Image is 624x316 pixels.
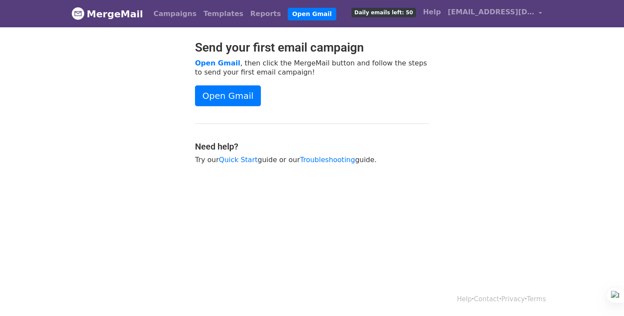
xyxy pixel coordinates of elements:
a: Open Gmail [195,59,240,67]
a: Open Gmail [288,8,336,20]
a: Daily emails left: 50 [348,3,419,21]
h4: Need help? [195,141,429,152]
a: Help [419,3,444,21]
a: Terms [527,295,546,303]
a: Campaigns [150,5,200,23]
a: Privacy [501,295,525,303]
a: Help [457,295,472,303]
a: Templates [200,5,247,23]
a: Reports [247,5,285,23]
a: Troubleshooting [300,156,355,164]
iframe: Chat Widget [581,274,624,316]
span: [EMAIL_ADDRESS][DOMAIN_NAME] [448,7,534,17]
p: , then click the MergeMail button and follow the steps to send your first email campaign! [195,59,429,77]
h2: Send your first email campaign [195,40,429,55]
a: [EMAIL_ADDRESS][DOMAIN_NAME] [444,3,546,24]
a: Open Gmail [195,85,261,106]
span: Daily emails left: 50 [351,8,416,17]
a: Contact [474,295,499,303]
img: MergeMail logo [71,7,84,20]
p: Try our guide or our guide. [195,155,429,164]
a: MergeMail [71,5,143,23]
a: Quick Start [219,156,257,164]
